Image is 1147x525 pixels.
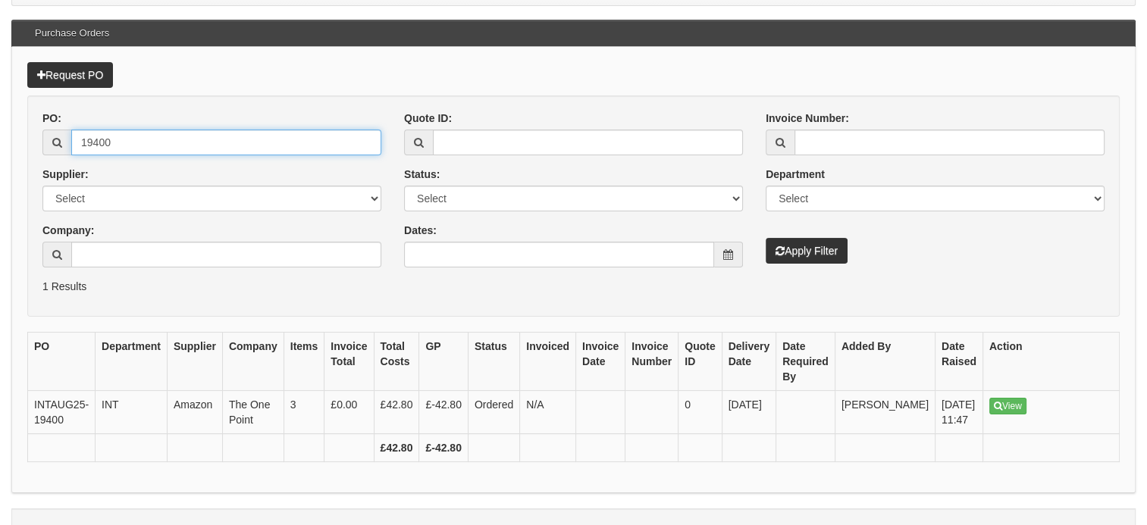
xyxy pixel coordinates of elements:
[404,223,437,238] label: Dates:
[935,333,982,391] th: Date Raised
[766,167,825,182] label: Department
[42,223,94,238] label: Company:
[576,333,625,391] th: Invoice Date
[374,391,419,434] td: £42.80
[167,333,222,391] th: Supplier
[374,333,419,391] th: Total Costs
[28,333,96,391] th: PO
[520,333,576,391] th: Invoiced
[520,391,576,434] td: N/A
[374,434,419,462] th: £42.80
[96,333,168,391] th: Department
[766,111,849,126] label: Invoice Number:
[982,333,1119,391] th: Action
[419,333,468,391] th: GP
[835,333,935,391] th: Added By
[989,398,1026,414] a: View
[28,391,96,434] td: INTAUG25-19400
[766,238,848,264] button: Apply Filter
[222,333,284,391] th: Company
[42,167,89,182] label: Supplier:
[722,333,776,391] th: Delivery Date
[468,391,519,434] td: Ordered
[222,391,284,434] td: The One Point
[625,333,678,391] th: Invoice Number
[419,434,468,462] th: £-42.80
[42,111,61,126] label: PO:
[404,167,440,182] label: Status:
[27,20,117,46] h3: Purchase Orders
[324,333,374,391] th: Invoice Total
[42,279,1105,294] p: 1 Results
[935,391,982,434] td: [DATE] 11:47
[835,391,935,434] td: [PERSON_NAME]
[404,111,452,126] label: Quote ID:
[284,391,324,434] td: 3
[324,391,374,434] td: £0.00
[284,333,324,391] th: Items
[678,391,722,434] td: 0
[722,391,776,434] td: [DATE]
[167,391,222,434] td: Amazon
[27,62,113,88] a: Request PO
[96,391,168,434] td: INT
[678,333,722,391] th: Quote ID
[776,333,835,391] th: Date Required By
[419,391,468,434] td: £-42.80
[468,333,519,391] th: Status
